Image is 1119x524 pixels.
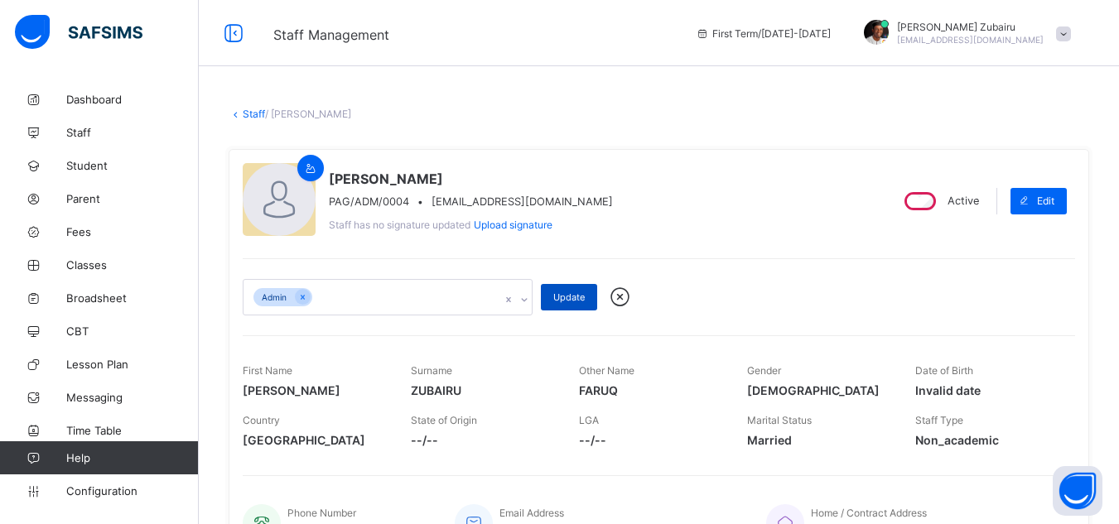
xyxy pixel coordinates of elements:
[66,159,199,172] span: Student
[747,364,781,377] span: Gender
[499,507,564,519] span: Email Address
[474,219,552,231] span: Upload signature
[66,192,199,205] span: Parent
[66,93,199,106] span: Dashboard
[329,171,613,187] span: [PERSON_NAME]
[579,383,722,397] span: FARUQ
[1037,195,1054,207] span: Edit
[411,364,452,377] span: Surname
[553,291,585,303] span: Update
[243,433,386,447] span: [GEOGRAPHIC_DATA]
[287,507,356,519] span: Phone Number
[411,414,477,426] span: State of Origin
[579,433,722,447] span: --/--
[847,20,1079,47] div: Umar FaruqZubairu
[66,225,199,238] span: Fees
[329,219,470,231] span: Staff has no signature updated
[66,451,198,464] span: Help
[66,391,199,404] span: Messaging
[66,424,199,437] span: Time Table
[66,484,198,498] span: Configuration
[66,358,199,371] span: Lesson Plan
[696,27,831,40] span: session/term information
[915,383,1059,397] span: Invalid date
[253,288,295,307] div: Admin
[811,507,927,519] span: Home / Contract Address
[411,433,554,447] span: --/--
[66,126,199,139] span: Staff
[15,15,142,50] img: safsims
[66,291,199,305] span: Broadsheet
[1053,466,1102,516] button: Open asap
[243,383,386,397] span: [PERSON_NAME]
[329,195,409,208] span: PAG/ADM/0004
[329,195,613,208] div: •
[948,195,979,207] span: Active
[411,383,554,397] span: ZUBAIRU
[915,364,973,377] span: Date of Birth
[747,433,890,447] span: Married
[897,21,1044,33] span: [PERSON_NAME] Zubairu
[579,364,634,377] span: Other Name
[432,195,613,208] span: [EMAIL_ADDRESS][DOMAIN_NAME]
[747,383,890,397] span: [DEMOGRAPHIC_DATA]
[747,414,812,426] span: Marital Status
[66,324,199,338] span: CBT
[897,35,1044,45] span: [EMAIL_ADDRESS][DOMAIN_NAME]
[66,258,199,272] span: Classes
[265,108,351,120] span: / [PERSON_NAME]
[915,414,963,426] span: Staff Type
[243,414,280,426] span: Country
[243,108,265,120] a: Staff
[273,26,389,43] span: Staff Management
[579,414,599,426] span: LGA
[243,364,292,377] span: First Name
[915,433,1059,447] span: Non_academic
